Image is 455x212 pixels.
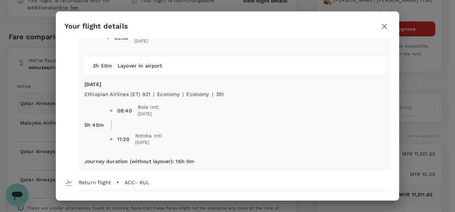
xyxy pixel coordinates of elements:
[84,81,385,88] p: [DATE]
[64,22,128,30] h3: Your flight details
[117,136,129,143] div: 11:20
[138,104,158,111] span: Bole Intl
[134,38,155,45] span: [DATE]
[135,132,162,139] span: Kotoka Intl
[84,158,194,165] p: Journey duration (without layover) : 16h 0m
[153,91,154,97] span: |
[93,63,112,69] span: 2h 50m
[216,91,224,98] p: 351
[212,91,213,97] span: |
[157,91,180,98] p: economy
[117,107,132,114] div: 08:40
[135,139,162,146] span: [DATE]
[84,121,104,128] p: 5h 40m
[118,63,162,69] span: Layover in airport
[124,179,149,186] p: ACC - KUL
[138,111,158,118] span: [DATE]
[182,91,184,97] span: |
[186,91,209,98] p: Economy
[84,91,150,98] p: Ethiopian Airlines (ET) 921
[79,179,111,186] p: Return flight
